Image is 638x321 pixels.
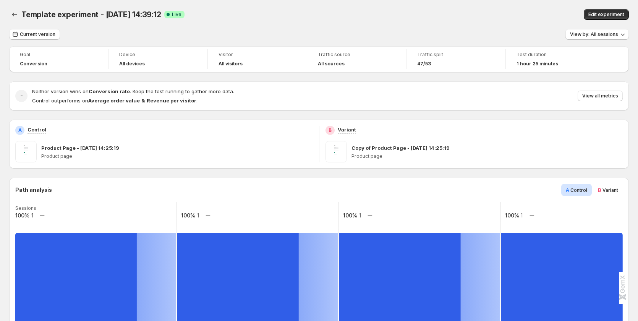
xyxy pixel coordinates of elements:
[417,51,495,68] a: Traffic split47/53
[15,212,29,219] text: 100%
[32,88,234,94] span: Neither version wins on . Keep the test running to gather more data.
[9,9,20,20] button: Back
[602,187,618,193] span: Variant
[41,144,119,152] p: Product Page - [DATE] 14:25:19
[351,153,623,159] p: Product page
[325,141,347,162] img: Copy of Product Page - Sep 16, 14:25:19
[578,91,623,101] button: View all metrics
[582,93,618,99] span: View all metrics
[88,97,140,104] strong: Average order value
[318,52,395,58] span: Traffic source
[517,52,594,58] span: Test duration
[570,187,587,193] span: Control
[197,212,199,219] text: 1
[20,52,97,58] span: Goal
[21,10,161,19] span: Template experiment - [DATE] 14:39:12
[28,126,46,133] p: Control
[351,144,450,152] p: Copy of Product Page - [DATE] 14:25:19
[41,153,313,159] p: Product page
[359,212,361,219] text: 1
[31,212,33,219] text: 1
[20,92,23,100] h2: -
[119,61,145,67] h4: All devices
[566,187,569,193] span: A
[172,11,181,18] span: Live
[417,61,431,67] span: 47/53
[598,187,601,193] span: B
[343,212,357,219] text: 100%
[15,186,52,194] h3: Path analysis
[181,212,195,219] text: 100%
[9,29,60,40] button: Current version
[521,212,523,219] text: 1
[18,127,22,133] h2: A
[89,88,130,94] strong: Conversion rate
[329,127,332,133] h2: B
[119,52,197,58] span: Device
[147,97,196,104] strong: Revenue per visitor
[318,51,395,68] a: Traffic sourceAll sources
[588,11,624,18] span: Edit experiment
[15,141,37,162] img: Product Page - Sep 16, 14:25:19
[219,51,296,68] a: VisitorAll visitors
[570,31,618,37] span: View by: All sessions
[119,51,197,68] a: DeviceAll devices
[219,61,243,67] h4: All visitors
[417,52,495,58] span: Traffic split
[15,205,36,211] text: Sessions
[338,126,356,133] p: Variant
[20,51,97,68] a: GoalConversion
[141,97,145,104] strong: &
[20,61,47,67] span: Conversion
[517,51,594,68] a: Test duration1 hour 25 minutes
[505,212,519,219] text: 100%
[32,97,198,104] span: Control outperforms on .
[20,31,55,37] span: Current version
[318,61,345,67] h4: All sources
[517,61,558,67] span: 1 hour 25 minutes
[584,9,629,20] button: Edit experiment
[219,52,296,58] span: Visitor
[565,29,629,40] button: View by: All sessions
